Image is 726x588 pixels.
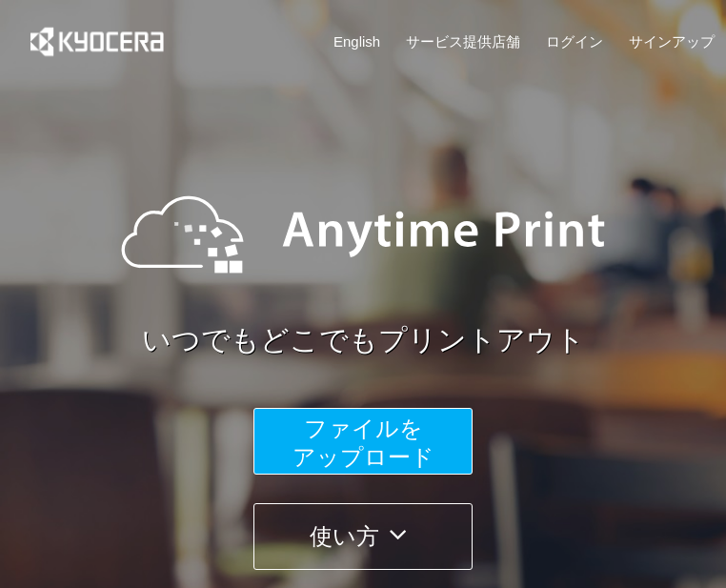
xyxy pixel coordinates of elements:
[253,503,473,570] button: 使い方
[546,31,603,51] a: ログイン
[292,416,434,470] span: ファイルを ​​アップロード
[406,31,520,51] a: サービス提供店舗
[629,31,715,51] a: サインアップ
[253,408,473,475] button: ファイルを​​アップロード
[333,31,380,51] a: English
